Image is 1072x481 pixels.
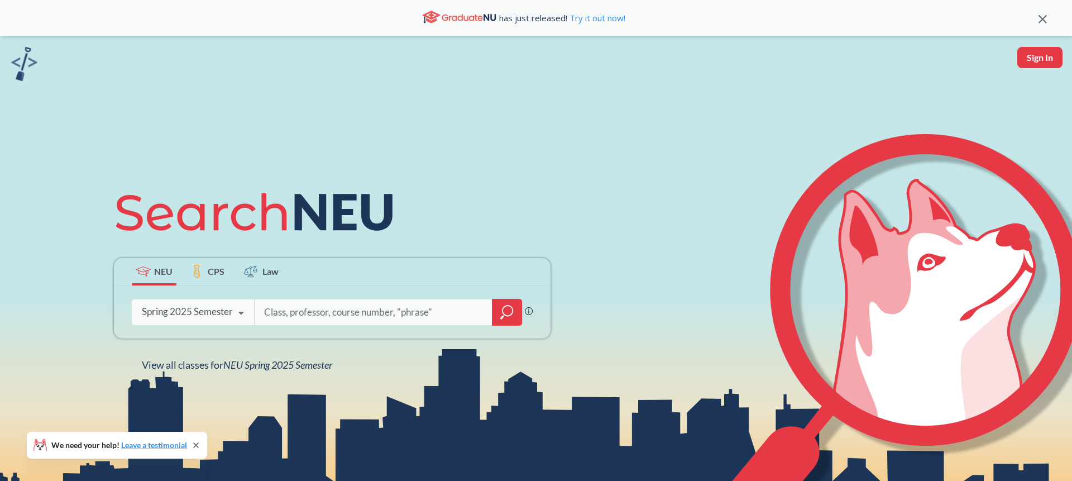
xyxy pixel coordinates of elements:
span: We need your help! [51,441,187,449]
div: magnifying glass [492,299,522,326]
span: NEU Spring 2025 Semester [223,359,332,371]
img: sandbox logo [11,47,37,81]
span: NEU [154,265,173,278]
span: View all classes for [142,359,332,371]
span: CPS [208,265,224,278]
a: sandbox logo [11,47,37,84]
button: Sign In [1017,47,1063,68]
span: has just released! [499,12,625,24]
div: Spring 2025 Semester [142,306,233,318]
span: Law [262,265,279,278]
a: Leave a testimonial [121,440,187,450]
a: Try it out now! [567,12,625,23]
input: Class, professor, course number, "phrase" [263,301,484,324]
svg: magnifying glass [500,304,514,320]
